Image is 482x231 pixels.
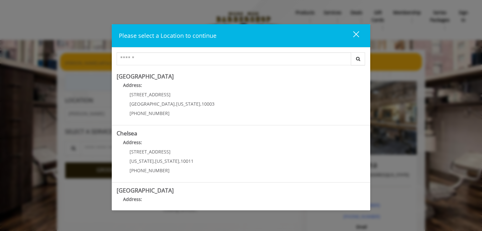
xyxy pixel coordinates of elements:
[123,139,142,145] b: Address:
[130,110,170,116] span: [PHONE_NUMBER]
[200,101,202,107] span: ,
[117,52,351,65] input: Search Center
[181,158,194,164] span: 10011
[117,129,137,137] b: Chelsea
[123,82,142,88] b: Address:
[176,101,200,107] span: [US_STATE]
[130,149,171,155] span: [STREET_ADDRESS]
[130,101,175,107] span: [GEOGRAPHIC_DATA]
[130,91,171,98] span: [STREET_ADDRESS]
[130,158,154,164] span: [US_STATE]
[117,186,174,194] b: [GEOGRAPHIC_DATA]
[123,196,142,202] b: Address:
[179,158,181,164] span: ,
[202,101,215,107] span: 10003
[155,158,179,164] span: [US_STATE]
[119,32,216,39] span: Please select a Location to continue
[130,167,170,173] span: [PHONE_NUMBER]
[354,57,362,61] i: Search button
[341,29,363,42] button: close dialog
[117,72,174,80] b: [GEOGRAPHIC_DATA]
[154,158,155,164] span: ,
[117,52,365,68] div: Center Select
[175,101,176,107] span: ,
[346,31,359,40] div: close dialog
